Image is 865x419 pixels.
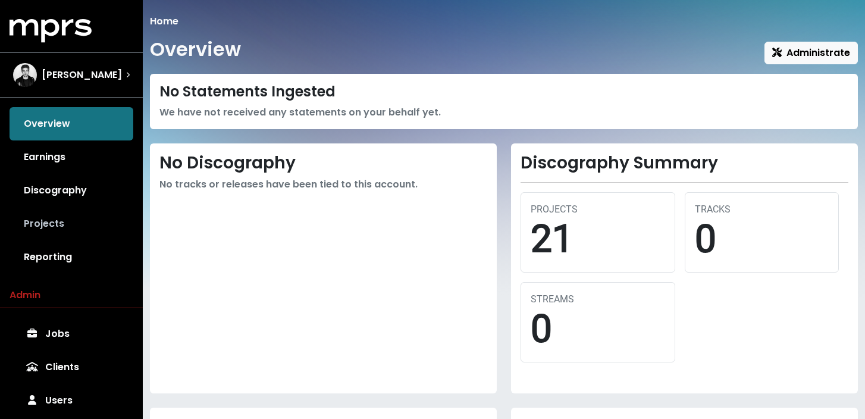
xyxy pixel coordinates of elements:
[772,46,850,60] span: Administrate
[10,207,133,240] a: Projects
[10,240,133,274] a: Reporting
[159,83,848,101] div: No Statements Ingested
[10,140,133,174] a: Earnings
[159,105,848,120] div: We have not received any statements on your behalf yet.
[695,202,829,217] div: TRACKS
[10,384,133,417] a: Users
[531,307,665,352] div: 0
[159,177,487,192] div: No tracks or releases have been tied to this account.
[150,14,858,29] nav: breadcrumb
[42,68,122,82] span: [PERSON_NAME]
[159,153,487,173] h2: No Discography
[531,202,665,217] div: PROJECTS
[521,153,848,173] h2: Discography Summary
[764,42,858,64] button: Administrate
[531,292,665,307] div: STREAMS
[695,217,829,262] div: 0
[10,317,133,351] a: Jobs
[531,217,665,262] div: 21
[10,351,133,384] a: Clients
[150,14,178,29] li: Home
[150,38,241,61] h1: Overview
[10,23,92,37] a: mprs logo
[13,63,37,87] img: The selected account / producer
[10,174,133,207] a: Discography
